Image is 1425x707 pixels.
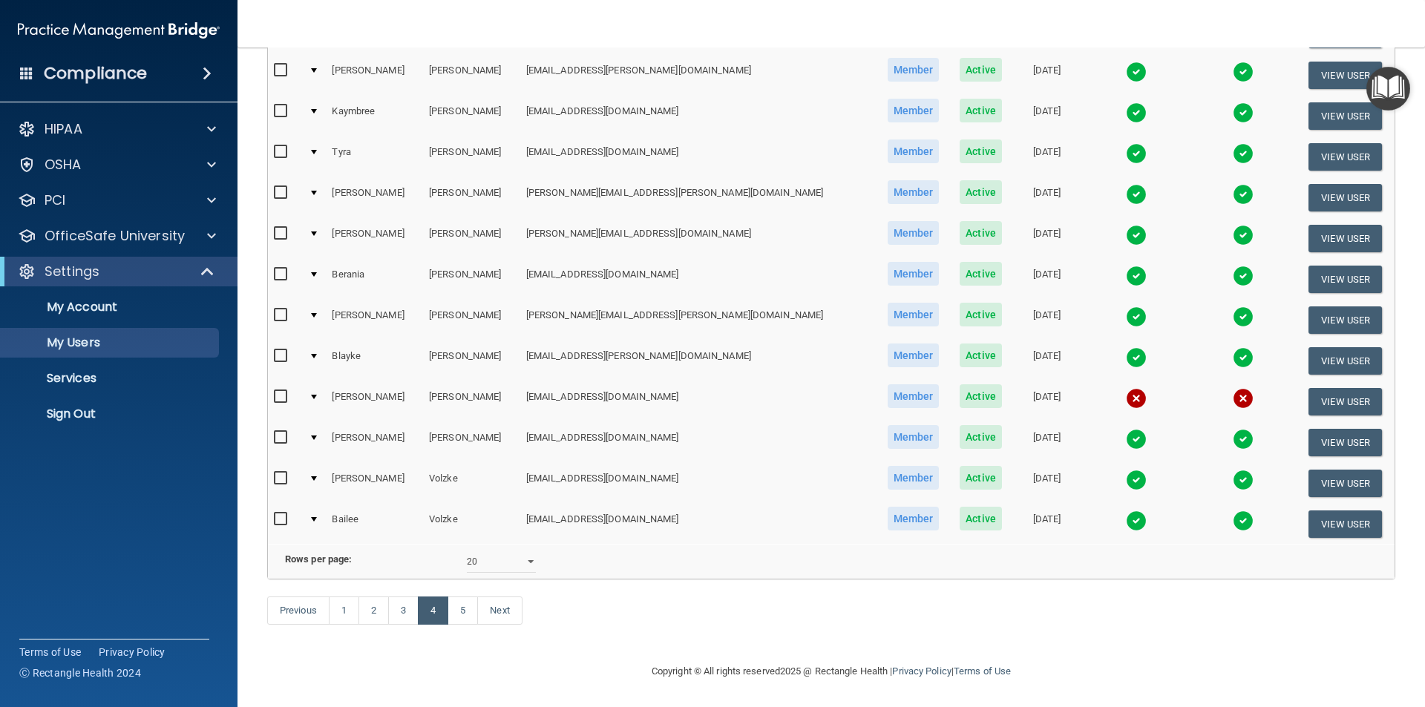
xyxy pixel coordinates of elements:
span: Member [888,303,940,326]
button: View User [1308,388,1382,415]
td: Kaymbree [326,96,423,137]
b: Rows per page: [285,553,352,565]
img: tick.e7d51cea.svg [1126,429,1147,450]
span: Member [888,99,940,122]
img: tick.e7d51cea.svg [1233,102,1254,123]
button: View User [1308,306,1382,334]
p: HIPAA [45,120,82,138]
img: tick.e7d51cea.svg [1126,62,1147,82]
button: View User [1308,266,1382,293]
p: OfficeSafe University [45,227,185,245]
td: [PERSON_NAME] [423,55,520,96]
td: [PERSON_NAME] [423,137,520,177]
img: tick.e7d51cea.svg [1233,62,1254,82]
span: Member [888,139,940,163]
td: [PERSON_NAME] [326,177,423,218]
td: [EMAIL_ADDRESS][DOMAIN_NAME] [520,96,877,137]
td: [PERSON_NAME] [326,463,423,504]
td: [PERSON_NAME] [326,300,423,341]
td: [DATE] [1012,381,1082,422]
img: tick.e7d51cea.svg [1233,143,1254,164]
td: [DATE] [1012,463,1082,504]
td: [DATE] [1012,177,1082,218]
p: My Account [10,300,212,315]
td: Volzke [423,463,520,504]
td: [PERSON_NAME] [423,381,520,422]
span: Active [960,58,1002,82]
p: PCI [45,191,65,209]
button: Open Resource Center [1366,67,1410,111]
a: OSHA [18,156,216,174]
img: tick.e7d51cea.svg [1126,102,1147,123]
span: Member [888,384,940,408]
td: [EMAIL_ADDRESS][DOMAIN_NAME] [520,463,877,504]
img: tick.e7d51cea.svg [1126,470,1147,490]
td: [PERSON_NAME] [423,218,520,259]
img: tick.e7d51cea.svg [1233,429,1254,450]
button: View User [1308,510,1382,538]
img: tick.e7d51cea.svg [1126,306,1147,327]
h4: Compliance [44,63,147,84]
a: OfficeSafe University [18,227,216,245]
td: [PERSON_NAME][EMAIL_ADDRESS][PERSON_NAME][DOMAIN_NAME] [520,177,877,218]
span: Active [960,221,1002,245]
a: 2 [358,596,389,625]
img: tick.e7d51cea.svg [1233,470,1254,490]
a: PCI [18,191,216,209]
td: [DATE] [1012,341,1082,381]
td: [PERSON_NAME][EMAIL_ADDRESS][DOMAIN_NAME] [520,218,877,259]
td: [PERSON_NAME] [326,422,423,463]
td: Volzke [423,504,520,544]
img: cross.ca9f0e7f.svg [1233,388,1254,409]
td: Tyra [326,137,423,177]
td: [DATE] [1012,300,1082,341]
td: [PERSON_NAME][EMAIL_ADDRESS][PERSON_NAME][DOMAIN_NAME] [520,300,877,341]
button: View User [1308,429,1382,456]
img: tick.e7d51cea.svg [1233,225,1254,246]
span: Active [960,99,1002,122]
span: Active [960,425,1002,449]
td: [DATE] [1012,422,1082,463]
span: Active [960,466,1002,490]
td: [PERSON_NAME] [326,381,423,422]
img: tick.e7d51cea.svg [1126,510,1147,531]
td: [EMAIL_ADDRESS][DOMAIN_NAME] [520,381,877,422]
img: PMB logo [18,16,220,45]
td: [PERSON_NAME] [423,341,520,381]
td: [DATE] [1012,137,1082,177]
img: tick.e7d51cea.svg [1126,225,1147,246]
img: tick.e7d51cea.svg [1233,266,1254,286]
img: cross.ca9f0e7f.svg [1126,388,1147,409]
span: Active [960,343,1002,367]
span: Member [888,425,940,449]
button: View User [1308,225,1382,252]
td: [PERSON_NAME] [423,422,520,463]
td: [EMAIL_ADDRESS][PERSON_NAME][DOMAIN_NAME] [520,55,877,96]
p: Services [10,371,212,386]
td: [PERSON_NAME] [423,96,520,137]
p: Sign Out [10,407,212,421]
td: [DATE] [1012,259,1082,300]
a: HIPAA [18,120,216,138]
td: [EMAIL_ADDRESS][DOMAIN_NAME] [520,137,877,177]
img: tick.e7d51cea.svg [1126,143,1147,164]
a: Privacy Policy [892,665,951,677]
td: [DATE] [1012,96,1082,137]
span: Member [888,262,940,286]
img: tick.e7d51cea.svg [1126,266,1147,286]
a: Settings [18,263,215,280]
div: Copyright © All rights reserved 2025 @ Rectangle Health | | [560,648,1102,695]
td: Berania [326,259,423,300]
button: View User [1308,184,1382,211]
td: Blayke [326,341,423,381]
span: Member [888,466,940,490]
img: tick.e7d51cea.svg [1233,306,1254,327]
td: [PERSON_NAME] [423,177,520,218]
td: [PERSON_NAME] [423,300,520,341]
button: View User [1308,143,1382,171]
img: tick.e7d51cea.svg [1233,184,1254,205]
span: Active [960,262,1002,286]
button: View User [1308,470,1382,497]
a: Terms of Use [954,665,1011,677]
span: Member [888,507,940,530]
